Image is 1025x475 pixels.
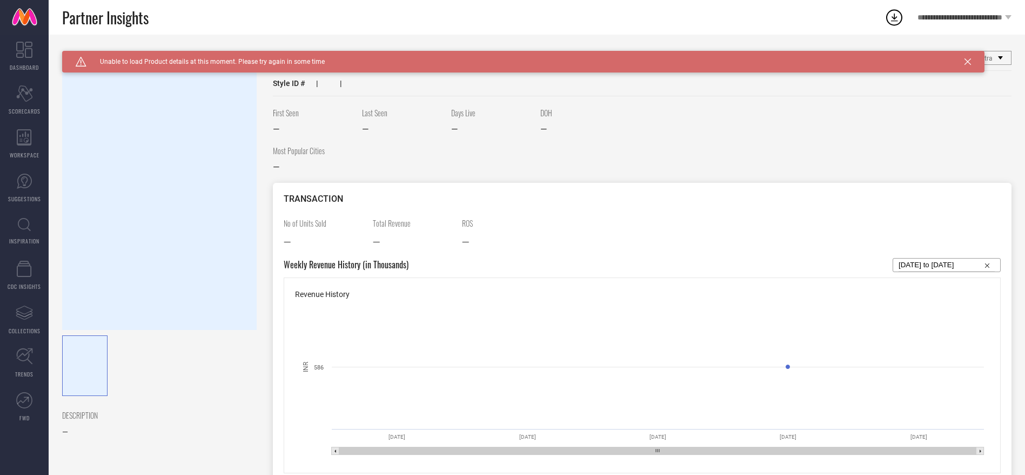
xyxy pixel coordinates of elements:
[451,124,458,134] span: —
[273,124,279,134] span: —
[8,195,41,203] span: SUGGESTIONS
[462,234,469,247] span: —
[540,124,547,134] span: —
[284,217,365,229] span: No of Units Sold
[519,434,536,440] text: [DATE]
[9,237,39,245] span: INSPIRATION
[284,258,408,272] span: Weekly Revenue History (in Thousands)
[8,282,41,291] span: CDC INSIGHTS
[273,145,354,156] span: Most Popular Cities
[284,234,291,247] span: —
[780,434,796,440] text: [DATE]
[362,124,369,134] span: —
[19,414,30,422] span: FWD
[62,410,249,421] span: DESCRIPTION
[62,6,149,29] span: Partner Insights
[9,327,41,335] span: COLLECTIONS
[451,107,532,118] span: Days Live
[295,290,350,299] span: Revenue History
[62,427,68,436] span: —
[899,259,995,272] input: Select...
[462,217,543,229] span: ROS
[373,217,454,229] span: Total Revenue
[314,364,324,371] text: 586
[649,434,666,440] text: [DATE]
[910,434,927,440] text: [DATE]
[273,162,279,172] span: —
[10,151,39,159] span: WORKSPACE
[15,370,34,378] span: TRENDS
[388,434,405,440] text: [DATE]
[273,79,305,88] span: Style ID #
[86,58,325,65] span: Unable to load Product details at this moment. Please try again in some time
[362,107,443,118] span: Last Seen
[373,234,380,247] span: —
[284,194,1001,204] div: TRANSACTION
[885,8,904,27] div: Open download list
[540,107,621,118] span: DOH
[302,361,310,372] text: INR
[9,107,41,115] span: SCORECARDS
[273,107,354,118] span: First Seen
[10,63,39,71] span: DASHBOARD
